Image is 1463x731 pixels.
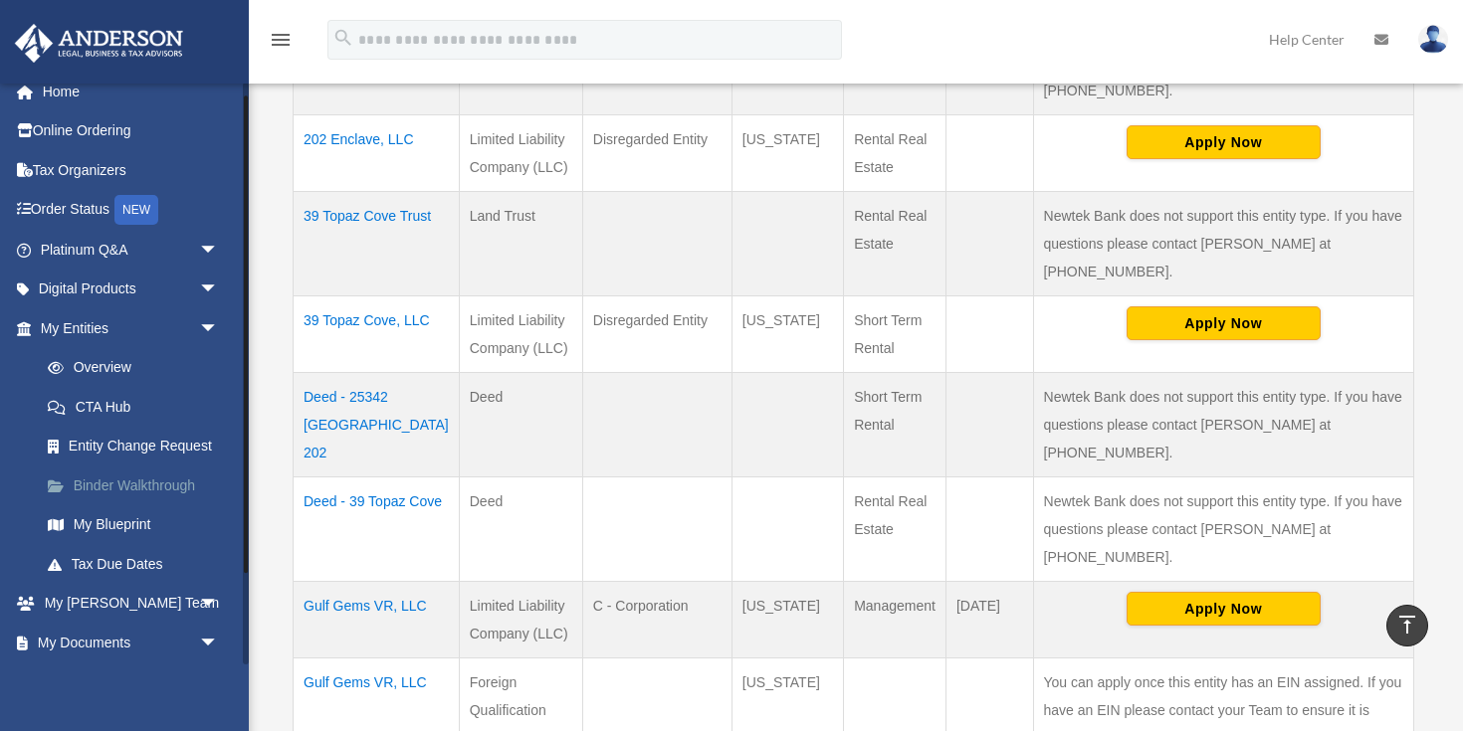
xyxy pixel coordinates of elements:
td: Newtek Bank does not support this entity type. If you have questions please contact [PERSON_NAME]... [1033,372,1413,476]
td: Management [844,581,946,657]
td: Newtek Bank does not support this entity type. If you have questions please contact [PERSON_NAME]... [1033,191,1413,295]
button: Apply Now [1127,306,1321,340]
td: Short Term Rental [844,372,946,476]
a: Tax Organizers [14,150,249,190]
td: [US_STATE] [731,114,843,191]
a: Digital Productsarrow_drop_down [14,270,249,309]
a: My Documentsarrow_drop_down [14,623,249,662]
span: arrow_drop_down [199,623,239,663]
td: Limited Liability Company (LLC) [459,295,582,372]
a: My [PERSON_NAME] Teamarrow_drop_down [14,584,249,624]
a: My Blueprint [28,505,249,545]
a: CTA Hub [28,387,249,427]
td: 202 Enclave, LLC [294,114,460,191]
a: menu [269,35,293,52]
span: arrow_drop_down [199,270,239,310]
button: Apply Now [1127,125,1321,159]
td: [US_STATE] [731,295,843,372]
a: Overview [28,348,239,388]
td: Deed - 39 Topaz Cove [294,476,460,581]
a: Order StatusNEW [14,190,249,231]
td: 39 Topaz Cove Trust [294,191,460,295]
span: arrow_drop_down [199,584,239,625]
a: Entity Change Request [28,427,249,466]
img: User Pic [1418,25,1448,54]
a: Tax Due Dates [28,544,249,584]
div: NEW [114,195,158,225]
td: Limited Liability Company (LLC) [459,581,582,657]
td: Rental Real Estate [844,191,946,295]
a: My Entitiesarrow_drop_down [14,308,249,348]
i: search [332,27,354,49]
td: Deed - 25342 [GEOGRAPHIC_DATA] 202 [294,372,460,476]
td: Rental Real Estate [844,114,946,191]
td: [DATE] [945,581,1033,657]
td: Land Trust [459,191,582,295]
td: C - Corporation [582,581,731,657]
td: Newtek Bank does not support this entity type. If you have questions please contact [PERSON_NAME]... [1033,476,1413,581]
img: Anderson Advisors Platinum Portal [9,24,189,63]
td: 39 Topaz Cove, LLC [294,295,460,372]
a: Online Ordering [14,111,249,151]
i: vertical_align_top [1395,613,1419,637]
td: Deed [459,372,582,476]
i: menu [269,28,293,52]
td: Gulf Gems VR, LLC [294,581,460,657]
td: Disregarded Entity [582,114,731,191]
span: arrow_drop_down [199,662,239,703]
td: Short Term Rental [844,295,946,372]
a: Online Learningarrow_drop_down [14,662,249,702]
td: Deed [459,476,582,581]
td: Limited Liability Company (LLC) [459,114,582,191]
span: arrow_drop_down [199,308,239,349]
td: Disregarded Entity [582,295,731,372]
a: Binder Walkthrough [28,465,249,505]
td: Rental Real Estate [844,476,946,581]
a: Platinum Q&Aarrow_drop_down [14,230,249,270]
a: vertical_align_top [1386,605,1428,646]
span: arrow_drop_down [199,230,239,271]
button: Apply Now [1127,592,1321,626]
a: Home [14,72,249,111]
td: [US_STATE] [731,581,843,657]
